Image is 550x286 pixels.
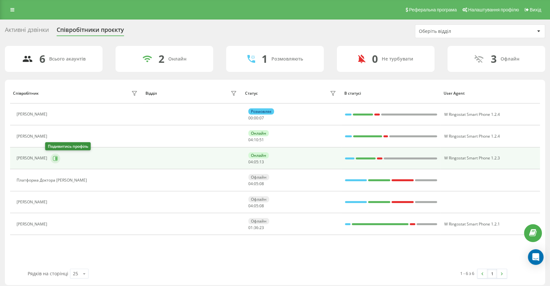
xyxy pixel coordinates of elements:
[444,155,500,161] span: W Ringostat Smart Phone 1.2.3
[444,112,500,117] span: W Ringostat Smart Phone 1.2.4
[491,53,497,65] div: 3
[248,181,253,186] span: 04
[409,7,457,12] span: Реферальна програма
[5,26,49,36] div: Активні дзвінки
[254,137,258,143] span: 10
[248,108,274,115] div: Розмовляє
[259,181,264,186] span: 08
[57,26,124,36] div: Співробітники проєкту
[248,160,264,164] div: : :
[28,270,68,277] span: Рядків на сторінці
[530,7,541,12] span: Вихід
[248,182,264,186] div: : :
[259,203,264,209] span: 08
[254,159,258,165] span: 05
[262,53,268,65] div: 1
[444,133,500,139] span: W Ringostat Smart Phone 1.2.4
[39,53,45,65] div: 6
[248,225,264,230] div: : :
[248,116,264,120] div: : :
[145,91,157,96] div: Відділ
[17,156,49,160] div: [PERSON_NAME]
[419,29,497,34] div: Оберіть відділ
[528,249,543,265] div: Open Intercom Messenger
[248,152,269,158] div: Онлайн
[259,159,264,165] span: 13
[248,159,253,165] span: 04
[248,196,269,202] div: Офлайн
[382,56,413,62] div: Не турбувати
[245,91,258,96] div: Статус
[444,221,500,227] span: W Ringostat Smart Phone 1.2.1
[248,204,264,208] div: : :
[17,178,89,183] div: Платформа Доктора [PERSON_NAME]
[259,225,264,230] span: 23
[248,225,253,230] span: 01
[460,270,474,277] div: 1 - 6 з 6
[468,7,519,12] span: Налаштування профілю
[17,222,49,226] div: [PERSON_NAME]
[17,200,49,204] div: [PERSON_NAME]
[254,225,258,230] span: 36
[444,91,537,96] div: User Agent
[344,91,437,96] div: В статусі
[254,181,258,186] span: 05
[254,115,258,121] span: 00
[501,56,519,62] div: Офлайн
[45,142,91,150] div: Подивитись профіль
[49,56,86,62] div: Всього акаунтів
[158,53,164,65] div: 2
[168,56,186,62] div: Онлайн
[254,203,258,209] span: 05
[73,270,78,277] div: 25
[17,112,49,116] div: [PERSON_NAME]
[248,203,253,209] span: 04
[248,137,253,143] span: 04
[487,269,497,278] a: 1
[248,130,269,136] div: Онлайн
[259,115,264,121] span: 07
[259,137,264,143] span: 51
[13,91,39,96] div: Співробітник
[372,53,378,65] div: 0
[17,134,49,139] div: [PERSON_NAME]
[248,115,253,121] span: 00
[248,218,269,224] div: Офлайн
[271,56,303,62] div: Розмовляють
[248,138,264,142] div: : :
[248,174,269,180] div: Офлайн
